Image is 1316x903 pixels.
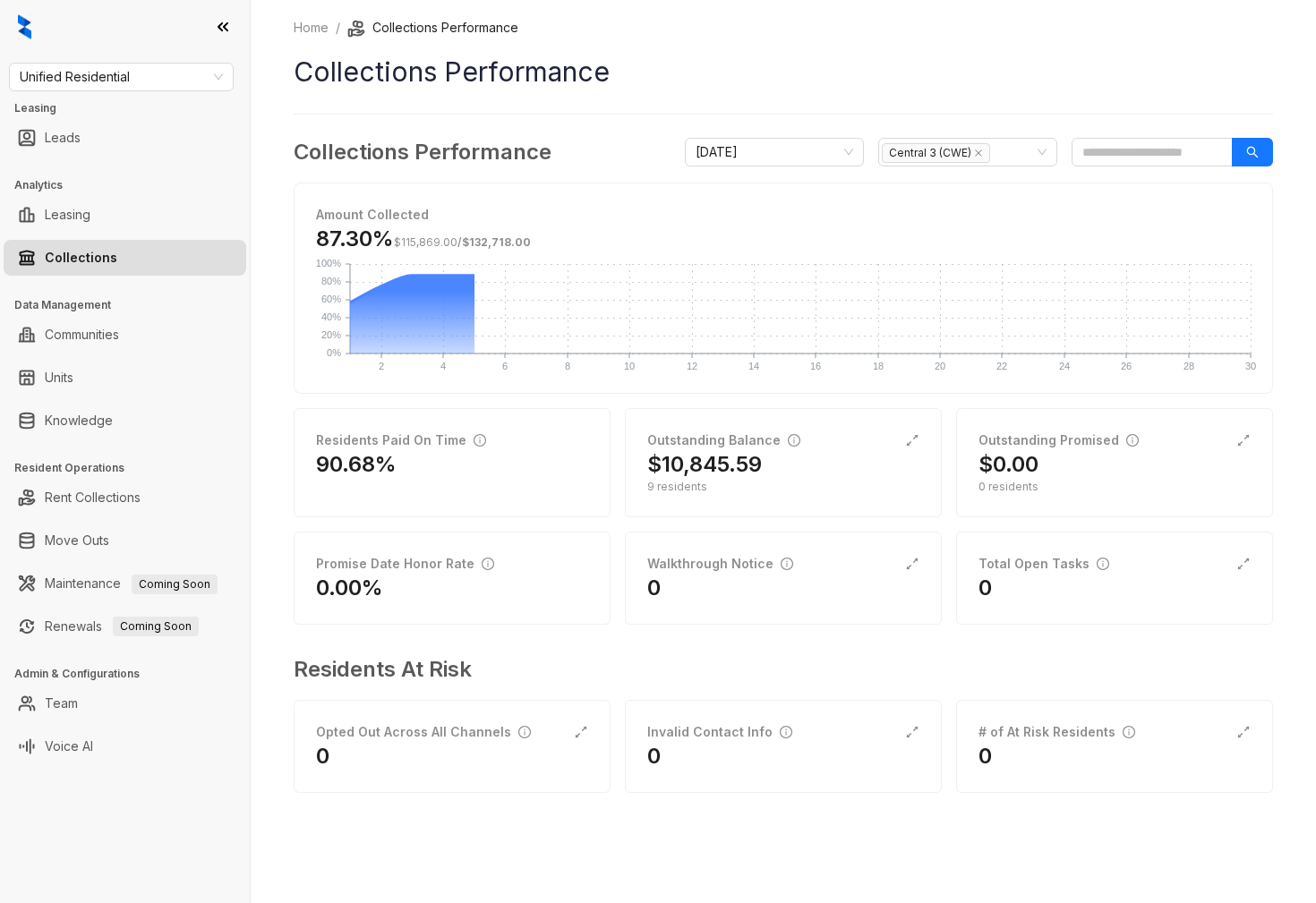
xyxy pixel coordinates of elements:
a: Rent Collections [45,480,141,515]
h3: 87.30% [316,225,531,253]
li: Leads [4,120,246,156]
span: info-circle [518,726,531,738]
li: Units [4,360,246,396]
span: info-circle [1097,558,1109,570]
div: # of At Risk Residents [978,722,1135,742]
h2: 0 [978,574,992,602]
a: Team [45,686,78,721]
h3: Resident Operations [14,460,250,476]
span: / [394,235,531,249]
li: Rent Collections [4,480,246,515]
h2: 0 [647,742,661,771]
h2: 0 [647,574,661,602]
span: expand-alt [1236,433,1251,447]
span: info-circle [1123,726,1135,738]
h3: Collections Performance [294,136,551,168]
div: Total Open Tasks [978,554,1109,574]
text: 16 [810,361,821,371]
h2: 0 [316,742,329,771]
text: 0% [327,347,341,358]
div: 9 residents [647,479,919,495]
text: 40% [321,311,341,322]
h3: Residents At Risk [294,653,1259,686]
li: Communities [4,317,246,353]
div: Promise Date Honor Rate [316,554,494,574]
text: 18 [873,361,884,371]
h2: 0 [978,742,992,771]
a: Leasing [45,197,90,233]
div: Outstanding Balance [647,430,800,450]
a: Communities [45,317,119,353]
li: Maintenance [4,566,246,601]
text: 28 [1184,361,1194,371]
span: Central 3 (CWE) [882,143,990,163]
span: Unified Residential [20,64,223,90]
li: Collections Performance [347,18,518,38]
text: 12 [687,361,697,371]
h2: $0.00 [978,450,1038,479]
h3: Analytics [14,177,250,193]
span: $132,718.00 [462,235,531,249]
li: Collections [4,240,246,276]
text: 4 [440,361,446,371]
h3: Leasing [14,100,250,116]
h2: $10,845.59 [647,450,762,479]
text: 20 [935,361,945,371]
h2: 0.00% [316,574,383,602]
div: Walkthrough Notice [647,554,793,574]
li: Team [4,686,246,721]
li: Voice AI [4,728,246,764]
span: info-circle [780,726,792,738]
span: expand-alt [574,725,588,739]
text: 24 [1059,361,1070,371]
a: RenewalsComing Soon [45,609,199,644]
text: 6 [502,361,508,371]
span: info-circle [474,434,486,447]
text: 8 [565,361,570,371]
text: 22 [996,361,1007,371]
span: close [974,149,983,158]
text: 30 [1245,361,1256,371]
text: 80% [321,276,341,286]
span: info-circle [482,558,494,570]
text: 20% [321,329,341,340]
h2: 90.68% [316,450,397,479]
span: expand-alt [1236,557,1251,571]
li: Renewals [4,609,246,644]
span: expand-alt [1236,725,1251,739]
text: 10 [624,361,635,371]
text: 26 [1121,361,1132,371]
div: Residents Paid On Time [316,430,486,450]
h3: Admin & Configurations [14,666,250,682]
a: Voice AI [45,728,93,764]
span: September 2025 [696,139,853,166]
span: expand-alt [905,557,919,571]
span: Coming Soon [132,575,218,594]
text: 2 [379,361,384,371]
a: Units [45,360,73,396]
img: logo [18,14,31,39]
span: info-circle [1126,434,1139,447]
text: 14 [748,361,759,371]
span: Coming Soon [113,617,199,636]
a: Knowledge [45,403,113,439]
text: 100% [316,258,341,268]
strong: Amount Collected [316,207,429,222]
li: Move Outs [4,523,246,558]
span: expand-alt [905,725,919,739]
div: 0 residents [978,479,1251,495]
text: 60% [321,294,341,304]
span: $115,869.00 [394,235,457,249]
span: expand-alt [905,433,919,447]
li: Knowledge [4,403,246,439]
a: Home [290,18,332,38]
div: Opted Out Across All Channels [316,722,531,742]
h1: Collections Performance [294,52,1273,92]
a: Move Outs [45,523,109,558]
span: search [1246,146,1259,158]
li: Leasing [4,197,246,233]
div: Outstanding Promised [978,430,1139,450]
li: / [336,18,340,38]
div: Invalid Contact Info [647,722,792,742]
span: info-circle [781,558,793,570]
